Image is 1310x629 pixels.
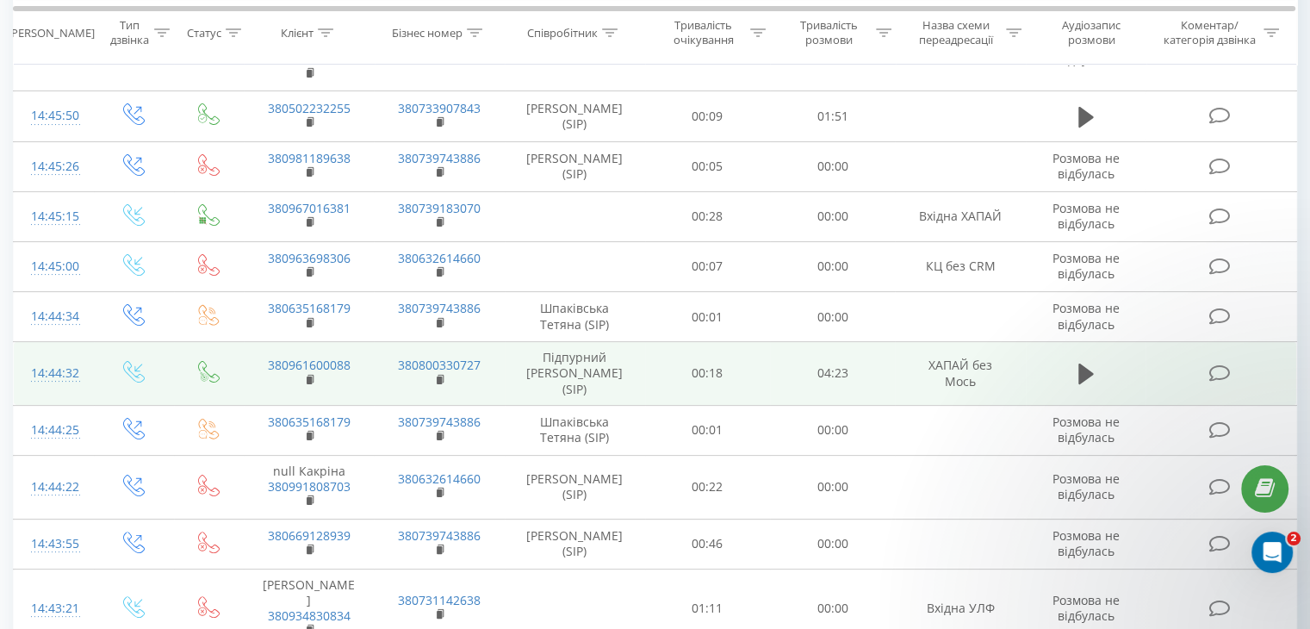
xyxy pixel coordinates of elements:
[268,607,351,624] a: 380934830834
[268,250,351,266] a: 380963698306
[398,414,481,430] a: 380739743886
[505,91,645,141] td: [PERSON_NAME] (SIP)
[1052,150,1120,182] span: Розмова не відбулась
[244,456,374,520] td: null Какріна
[645,141,770,191] td: 00:05
[109,18,149,47] div: Тип дзвінка
[1052,250,1120,282] span: Розмова не відбулась
[645,456,770,520] td: 00:22
[31,99,77,133] div: 14:45:50
[770,342,895,406] td: 04:23
[1052,470,1120,502] span: Розмова не відбулась
[1052,414,1120,445] span: Розмова не відбулась
[1287,532,1301,545] span: 2
[31,592,77,626] div: 14:43:21
[398,592,481,608] a: 380731142638
[392,25,463,40] div: Бізнес номер
[31,527,77,561] div: 14:43:55
[645,292,770,342] td: 00:01
[505,456,645,520] td: [PERSON_NAME] (SIP)
[31,250,77,283] div: 14:45:00
[31,300,77,333] div: 14:44:34
[268,414,351,430] a: 380635168179
[645,91,770,141] td: 00:09
[645,405,770,455] td: 00:01
[1052,200,1120,232] span: Розмова не відбулась
[268,478,351,495] a: 380991808703
[895,191,1025,241] td: Вхідна ХАПАЙ
[398,100,481,116] a: 380733907843
[505,292,645,342] td: Шпаківська Тетяна (SIP)
[268,150,351,166] a: 380981189638
[187,25,221,40] div: Статус
[268,200,351,216] a: 380967016381
[398,200,481,216] a: 380739183070
[268,100,351,116] a: 380502232255
[1052,592,1120,624] span: Розмова не відбулась
[8,25,95,40] div: [PERSON_NAME]
[770,456,895,520] td: 00:00
[268,51,351,67] a: 380934830834
[770,141,895,191] td: 00:00
[398,357,481,373] a: 380800330727
[785,18,872,47] div: Тривалість розмови
[1052,527,1120,559] span: Розмова не відбулась
[398,527,481,544] a: 380739743886
[31,470,77,504] div: 14:44:22
[505,141,645,191] td: [PERSON_NAME] (SIP)
[1041,18,1142,47] div: Аудіозапис розмови
[1052,300,1120,332] span: Розмова не відбулась
[1052,35,1120,67] span: Розмова не відбулась
[505,519,645,569] td: [PERSON_NAME] (SIP)
[645,342,770,406] td: 00:18
[268,300,351,316] a: 380635168179
[770,292,895,342] td: 00:00
[645,519,770,569] td: 00:46
[505,342,645,406] td: Підпурний [PERSON_NAME] (SIP)
[268,527,351,544] a: 380669128939
[770,519,895,569] td: 00:00
[505,405,645,455] td: Шпаківська Тетяна (SIP)
[527,25,598,40] div: Співробітник
[1158,18,1259,47] div: Коментар/категорія дзвінка
[770,405,895,455] td: 00:00
[661,18,747,47] div: Тривалість очікування
[398,300,481,316] a: 380739743886
[281,25,314,40] div: Клієнт
[31,357,77,390] div: 14:44:32
[895,342,1025,406] td: ХАПАЙ без Мось
[895,241,1025,291] td: КЦ без CRM
[1251,532,1293,573] iframe: Intercom live chat
[398,470,481,487] a: 380632614660
[31,150,77,184] div: 14:45:26
[770,191,895,241] td: 00:00
[645,241,770,291] td: 00:07
[770,91,895,141] td: 01:51
[770,241,895,291] td: 00:00
[911,18,1002,47] div: Назва схеми переадресації
[645,191,770,241] td: 00:28
[268,357,351,373] a: 380961600088
[398,250,481,266] a: 380632614660
[31,414,77,447] div: 14:44:25
[31,200,77,234] div: 14:45:15
[398,150,481,166] a: 380739743886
